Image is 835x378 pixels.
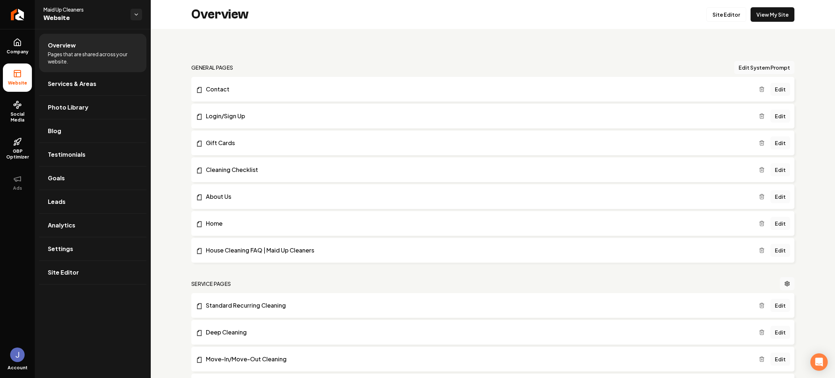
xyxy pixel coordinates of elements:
a: Edit [770,163,790,176]
a: Edit [770,217,790,230]
a: Edit [770,244,790,257]
span: GBP Optimizer [3,148,32,160]
span: Settings [48,245,73,253]
a: Edit [770,110,790,123]
a: Edit [770,353,790,366]
span: Blog [48,127,61,135]
a: House Cleaning FAQ | Maid Up Cleaners [196,246,759,255]
a: Services & Areas [39,72,146,95]
span: Services & Areas [48,79,96,88]
span: Pages that are shared across your website. [48,50,138,65]
a: Testimonials [39,143,146,166]
span: Company [4,49,32,55]
a: Company [3,32,32,61]
a: Cleaning Checklist [196,165,759,174]
a: Social Media [3,95,32,129]
span: Website [5,80,30,86]
a: View My Site [751,7,794,22]
a: Contact [196,85,759,94]
a: Edit [770,326,790,339]
span: Overview [48,41,76,50]
h2: general pages [191,64,233,71]
a: Blog [39,119,146,143]
span: Website [43,13,125,23]
a: Home [196,219,759,228]
a: Goals [39,167,146,190]
h2: Overview [191,7,249,22]
img: Jacob Elser [10,348,25,362]
a: Edit [770,190,790,203]
span: Analytics [48,221,75,230]
a: Analytics [39,214,146,237]
h2: Service Pages [191,280,231,287]
button: Ads [3,169,32,197]
span: Account [8,365,28,371]
a: Settings [39,237,146,260]
a: GBP Optimizer [3,132,32,166]
span: Site Editor [48,268,79,277]
span: Ads [10,185,25,191]
a: About Us [196,192,759,201]
button: Open user button [10,348,25,362]
button: Edit System Prompt [734,61,794,74]
span: Goals [48,174,65,182]
a: Photo Library [39,96,146,119]
a: Edit [770,83,790,96]
a: Deep Cleaning [196,328,759,337]
img: Rebolt Logo [11,9,24,20]
span: Maid Up Cleaners [43,6,125,13]
div: Open Intercom Messenger [810,353,828,371]
a: Edit [770,299,790,312]
span: Photo Library [48,103,88,112]
a: Gift Cards [196,139,759,147]
a: Standard Recurring Cleaning [196,301,759,310]
a: Site Editor [706,7,746,22]
a: Edit [770,136,790,149]
span: Leads [48,197,66,206]
a: Leads [39,190,146,213]
span: Testimonials [48,150,86,159]
a: Site Editor [39,261,146,284]
span: Social Media [3,111,32,123]
a: Move-In/Move-Out Cleaning [196,355,759,363]
a: Login/Sign Up [196,112,759,120]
